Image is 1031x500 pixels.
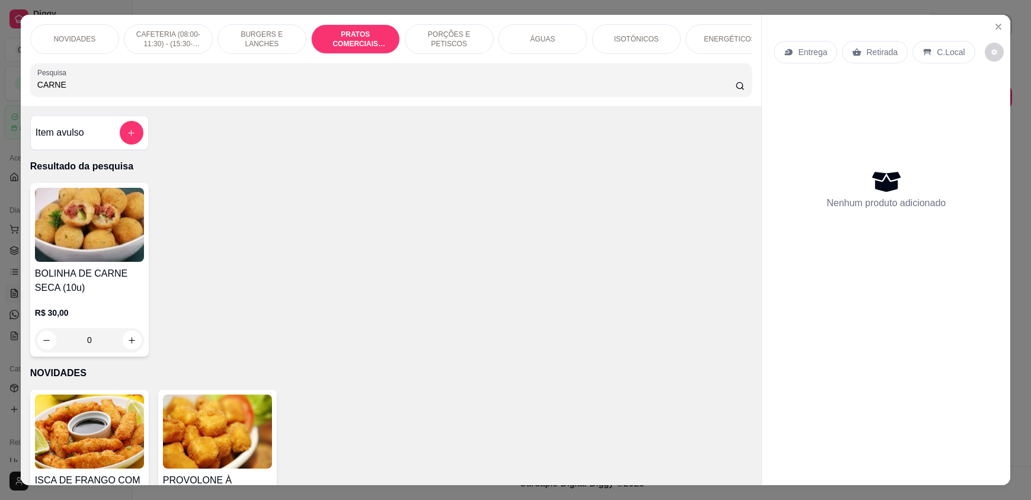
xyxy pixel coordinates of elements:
[985,43,1004,62] button: decrease-product-quantity
[36,126,84,140] h4: Item avulso
[827,196,946,210] p: Nenhum produto adicionado
[163,395,272,469] img: product-image
[866,46,898,58] p: Retirada
[415,30,484,49] p: PORÇÕES E PETISCOS
[35,395,144,469] img: product-image
[30,366,752,380] p: NOVIDADES
[798,46,827,58] p: Entrega
[120,121,143,145] button: add-separate-item
[123,331,142,350] button: increase-product-quantity
[37,331,56,350] button: decrease-product-quantity
[704,34,755,44] p: ENERGÉTICOS
[53,34,95,44] p: NOVIDADES
[35,188,144,262] img: product-image
[989,17,1008,36] button: Close
[35,307,144,319] p: R$ 30,00
[37,79,736,91] input: Pesquisa
[37,68,71,78] label: Pesquisa
[530,34,555,44] p: ÁGUAS
[228,30,296,49] p: BURGERS E LANCHES
[134,30,203,49] p: CAFETERIA (08:00-11:30) - (15:30-18:00)
[937,46,965,58] p: C.Local
[30,159,752,174] p: Resultado da pesquisa
[321,30,390,49] p: PRATOS COMERCIAIS (11:30-15:30)
[35,267,144,295] h4: BOLINHA DE CARNE SECA (10u)
[614,34,658,44] p: ISOTÔNICOS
